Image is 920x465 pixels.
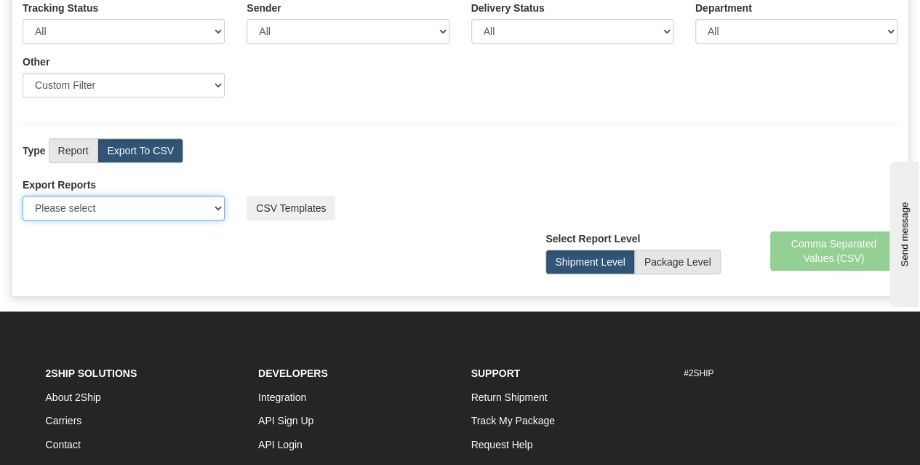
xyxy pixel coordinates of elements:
button: CSV Templates [247,196,335,220]
select: Please ensure data set in report has been RECENTLY tracked from your Shipment History [471,19,673,44]
a: Integration [258,392,306,403]
strong: 2Ship Solutions [46,367,137,379]
label: Other [23,55,49,69]
a: About 2Ship [46,392,101,403]
label: Please ensure data set in report has been RECENTLY tracked from your Shipment History [471,1,545,15]
label: Shipment Level [545,250,635,274]
a: Contact [46,439,81,450]
button: Comma Separated Values (CSV) [770,231,898,271]
label: Export To CSV [97,138,183,163]
label: Tracking Status [23,1,98,15]
label: Package Level [635,250,721,274]
label: Select Report Level [545,231,640,246]
h6: #2SHIP [684,369,875,378]
label: Export Reports [23,178,96,192]
a: Request Help [471,439,533,450]
label: Sender [247,1,281,15]
label: Department [695,1,752,15]
a: API Login [258,439,303,450]
a: Carriers [46,415,82,426]
div: Send message [11,12,135,23]
iframe: chat widget [887,158,919,306]
label: Report [49,138,98,163]
label: Type [23,143,46,158]
strong: Support [471,367,521,379]
a: API Sign Up [258,415,313,426]
a: Track My Package [471,415,555,426]
strong: Developers [258,367,328,379]
a: Return Shipment [471,392,548,403]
